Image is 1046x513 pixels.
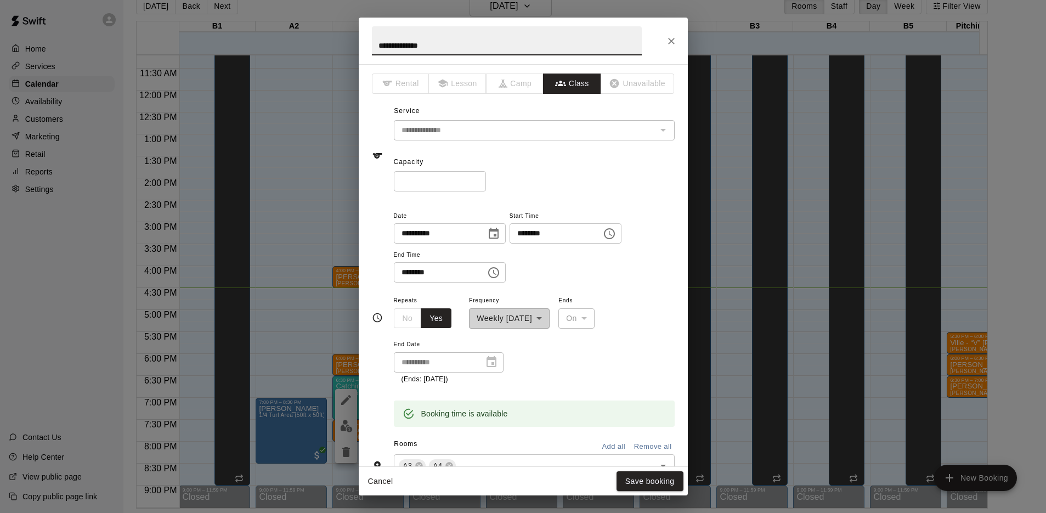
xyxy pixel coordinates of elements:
span: Ends [558,294,595,308]
button: Close [661,31,681,51]
span: Date [394,209,506,224]
svg: Service [372,150,383,161]
span: Service [394,107,420,115]
span: The type of an existing booking cannot be changed [372,74,429,94]
span: End Date [394,337,504,352]
span: A3 [399,460,417,471]
span: Capacity [394,158,424,166]
div: A4 [429,459,456,472]
span: Start Time [510,209,621,224]
svg: Rooms [372,460,383,471]
span: A4 [429,460,447,471]
div: A3 [399,459,426,472]
span: Rooms [394,440,417,448]
button: Add all [596,438,631,455]
span: Repeats [394,294,461,308]
button: Class [543,74,601,94]
span: The type of an existing booking cannot be changed [601,74,675,94]
div: outlined button group [394,308,452,329]
div: Booking time is available [421,404,508,424]
span: The type of an existing booking cannot be changed [487,74,544,94]
button: Open [655,458,671,473]
p: (Ends: [DATE]) [402,374,496,385]
span: The type of an existing booking cannot be changed [429,74,487,94]
svg: Timing [372,312,383,323]
span: Frequency [469,294,550,308]
button: Cancel [363,471,398,492]
div: On [558,308,595,329]
span: End Time [394,248,506,263]
button: Remove all [631,438,675,455]
button: Choose time, selected time is 7:30 PM [483,262,505,284]
button: Save booking [617,471,683,492]
button: Yes [421,308,451,329]
div: The service of an existing booking cannot be changed [394,120,675,140]
button: Choose date, selected date is Oct 13, 2025 [483,223,505,245]
button: Choose time, selected time is 6:30 PM [598,223,620,245]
